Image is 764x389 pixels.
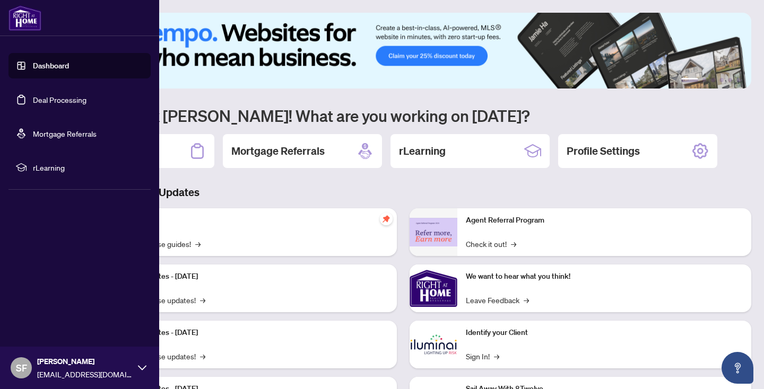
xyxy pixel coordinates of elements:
[466,271,743,282] p: We want to hear what you think!
[399,144,446,158] h2: rLearning
[702,78,707,82] button: 2
[681,78,698,82] button: 1
[410,321,457,368] img: Identify your Client
[111,215,388,226] p: Self-Help
[33,61,69,70] a: Dashboard
[33,162,143,173] span: rLearning
[111,271,388,282] p: Platform Updates - [DATE]
[55,185,751,200] h3: Brokerage & Industry Updates
[231,144,325,158] h2: Mortgage Referrals
[711,78,715,82] button: 3
[567,144,640,158] h2: Profile Settings
[466,327,743,339] p: Identify your Client
[16,360,27,375] span: SF
[33,95,86,104] a: Deal Processing
[200,294,205,306] span: →
[55,13,751,89] img: Slide 0
[410,264,457,312] img: We want to hear what you think!
[494,350,499,362] span: →
[736,78,741,82] button: 6
[37,368,133,380] span: [EMAIL_ADDRESS][DOMAIN_NAME]
[728,78,732,82] button: 5
[37,356,133,367] span: [PERSON_NAME]
[410,218,457,247] img: Agent Referral Program
[195,238,201,250] span: →
[511,238,516,250] span: →
[466,215,743,226] p: Agent Referral Program
[719,78,724,82] button: 4
[466,238,516,250] a: Check it out!→
[33,129,97,138] a: Mortgage Referrals
[524,294,529,306] span: →
[466,350,499,362] a: Sign In!→
[8,5,41,31] img: logo
[380,213,393,225] span: pushpin
[722,352,753,384] button: Open asap
[55,105,751,126] h1: Welcome back [PERSON_NAME]! What are you working on [DATE]?
[111,327,388,339] p: Platform Updates - [DATE]
[466,294,529,306] a: Leave Feedback→
[200,350,205,362] span: →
